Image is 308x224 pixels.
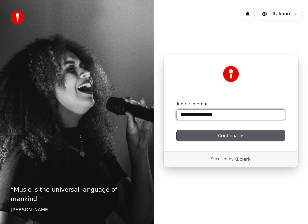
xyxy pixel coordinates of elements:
img: youka [11,11,24,24]
img: Youka [223,66,239,82]
footer: [PERSON_NAME] [11,207,143,213]
label: Indirizzo email [177,101,208,107]
a: Clerk logo [235,157,251,161]
button: Continua [177,130,285,141]
p: “ Music is the universal language of mankind. ” [11,185,143,204]
p: Secured by [211,157,234,162]
span: Continua [218,133,244,139]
